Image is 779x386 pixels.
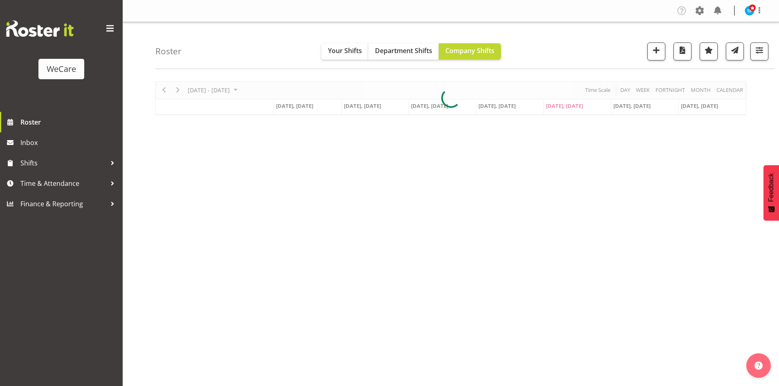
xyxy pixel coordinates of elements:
[375,46,432,55] span: Department Shifts
[20,136,119,149] span: Inbox
[763,165,779,221] button: Feedback - Show survey
[439,43,501,60] button: Company Shifts
[20,198,106,210] span: Finance & Reporting
[20,116,119,128] span: Roster
[368,43,439,60] button: Department Shifts
[726,42,744,60] button: Send a list of all shifts for the selected filtered period to all rostered employees.
[754,361,763,370] img: help-xxl-2.png
[445,46,494,55] span: Company Shifts
[673,42,691,60] button: Download a PDF of the roster according to the set date range.
[20,177,106,190] span: Time & Attendance
[321,43,368,60] button: Your Shifts
[647,42,665,60] button: Add a new shift
[768,173,775,202] span: Feedback
[700,42,718,60] button: Highlight an important date within the roster.
[155,47,182,56] h4: Roster
[20,157,106,169] span: Shifts
[745,6,754,16] img: isabel-simcox10849.jpg
[750,42,768,60] button: Filter Shifts
[6,20,74,37] img: Rosterit website logo
[47,63,76,75] div: WeCare
[328,46,362,55] span: Your Shifts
